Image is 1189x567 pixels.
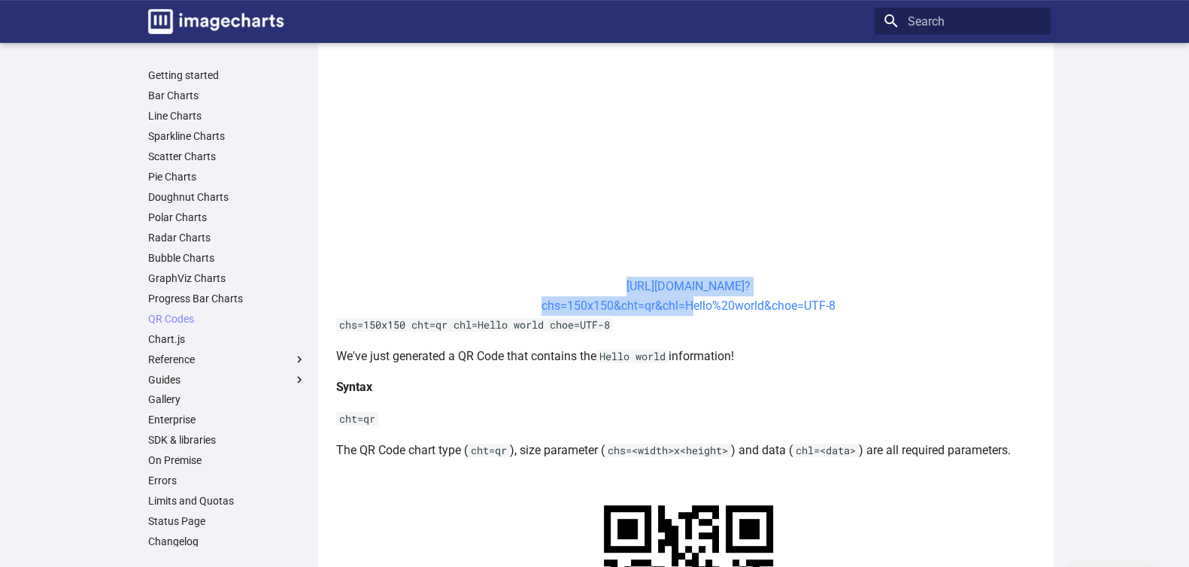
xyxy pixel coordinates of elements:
[148,110,306,123] a: Line Charts
[541,279,836,313] a: [URL][DOMAIN_NAME]?chs=150x150&cht=qr&chl=Hello%20world&choe=UTF-8
[148,332,306,346] a: Chart.js
[148,535,306,548] a: Changelog
[148,312,306,326] a: QR Codes
[148,292,306,305] a: Progress Bar Charts
[148,89,306,103] a: Bar Charts
[148,373,306,387] label: Guides
[148,9,284,34] img: logo
[605,444,731,457] code: chs=<width>x<height>
[148,170,306,183] a: Pie Charts
[336,347,1042,366] p: We've just generated a QR Code that contains the information!
[875,8,1051,35] input: Search
[148,454,306,468] a: On Premise
[148,514,306,528] a: Status Page
[148,393,306,407] a: Gallery
[336,377,1042,397] h4: Syntax
[148,190,306,204] a: Doughnut Charts
[148,494,306,508] a: Limits and Quotas
[148,414,306,427] a: Enterprise
[336,441,1042,460] p: The QR Code chart type ( ), size parameter ( ) and data ( ) are all required parameters.
[148,251,306,265] a: Bubble Charts
[336,412,378,426] code: cht=qr
[142,3,290,40] a: Image-Charts documentation
[148,475,306,488] a: Errors
[148,69,306,83] a: Getting started
[148,353,306,366] label: Reference
[148,231,306,244] a: Radar Charts
[468,444,510,457] code: cht=qr
[793,444,859,457] code: chl=<data>
[148,271,306,285] a: GraphViz Charts
[596,350,669,363] code: Hello world
[148,150,306,164] a: Scatter Charts
[336,318,613,332] code: chs=150x150 cht=qr chl=Hello world choe=UTF-8
[148,434,306,447] a: SDK & libraries
[148,130,306,144] a: Sparkline Charts
[148,211,306,224] a: Polar Charts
